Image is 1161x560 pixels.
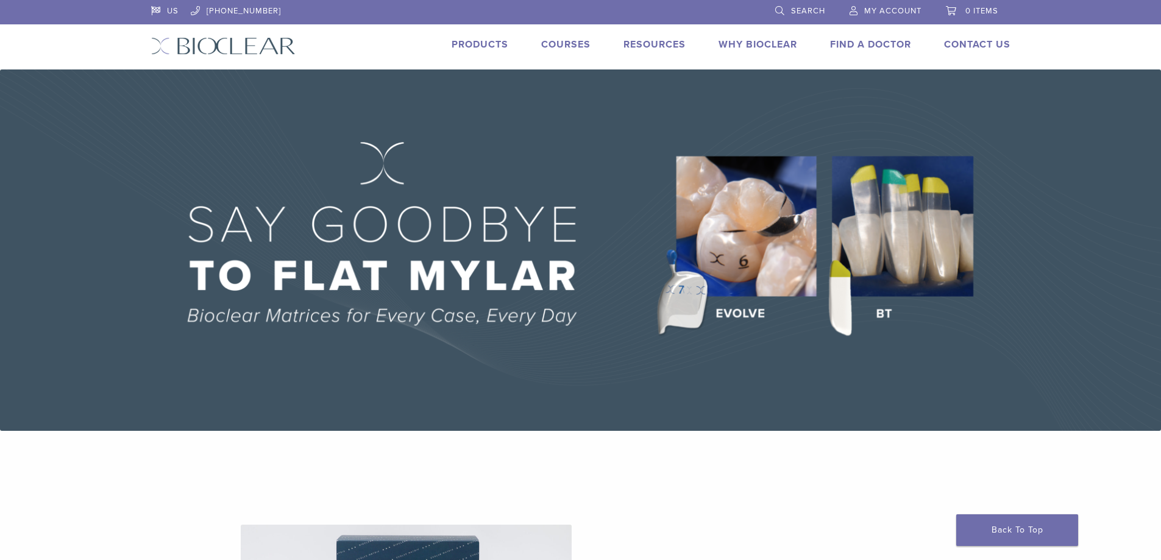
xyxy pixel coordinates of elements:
[791,6,825,16] span: Search
[452,38,508,51] a: Products
[830,38,911,51] a: Find A Doctor
[944,38,1010,51] a: Contact Us
[719,38,797,51] a: Why Bioclear
[541,38,591,51] a: Courses
[956,514,1078,546] a: Back To Top
[623,38,686,51] a: Resources
[151,37,296,55] img: Bioclear
[965,6,998,16] span: 0 items
[864,6,921,16] span: My Account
